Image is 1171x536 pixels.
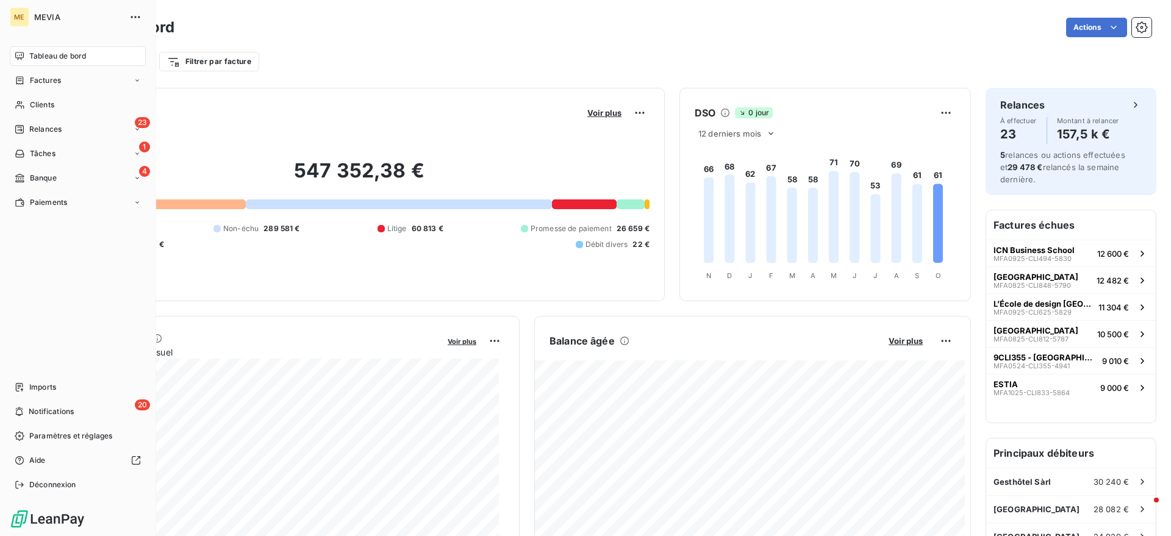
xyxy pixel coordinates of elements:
[994,335,1069,343] span: MFA0825-CLI812-5787
[994,362,1070,370] span: MFA0524-CLI355-4941
[986,266,1156,293] button: [GEOGRAPHIC_DATA]MFA0825-CLI848-579012 482 €
[1000,98,1045,112] h6: Relances
[994,389,1070,396] span: MFA1025-CLI833-5864
[632,239,650,250] span: 22 €
[695,105,715,120] h6: DSO
[30,173,57,184] span: Banque
[706,271,711,280] tspan: N
[29,431,112,441] span: Paramètres et réglages
[986,293,1156,320] button: L’École de design [GEOGRAPHIC_DATA]MFA0925-CLI625-582911 304 €
[994,477,1051,487] span: Gesthôtel Sàrl
[915,271,919,280] tspan: S
[994,245,1075,255] span: ICN Business School
[30,99,54,110] span: Clients
[10,509,85,529] img: Logo LeanPay
[1066,18,1127,37] button: Actions
[986,320,1156,347] button: [GEOGRAPHIC_DATA]MFA0825-CLI812-578710 500 €
[936,271,940,280] tspan: O
[159,52,259,71] button: Filtrer par facture
[1098,302,1129,312] span: 11 304 €
[30,197,67,208] span: Paiements
[587,108,621,118] span: Voir plus
[994,326,1078,335] span: [GEOGRAPHIC_DATA]
[1130,495,1159,524] iframe: Intercom live chat
[889,336,923,346] span: Voir plus
[29,406,74,417] span: Notifications
[531,223,612,234] span: Promesse de paiement
[1000,150,1005,160] span: 5
[135,117,150,128] span: 23
[29,479,76,490] span: Déconnexion
[873,271,877,280] tspan: J
[1097,276,1129,285] span: 12 482 €
[986,374,1156,401] button: ESTIAMFA1025-CLI833-58649 000 €
[1057,117,1119,124] span: Montant à relancer
[994,282,1071,289] span: MFA0825-CLI848-5790
[550,334,615,348] h6: Balance âgée
[448,337,476,346] span: Voir plus
[263,223,299,234] span: 289 581 €
[894,271,899,280] tspan: A
[585,239,628,250] span: Débit divers
[986,210,1156,240] h6: Factures échues
[1097,249,1129,259] span: 12 600 €
[1097,329,1129,339] span: 10 500 €
[986,438,1156,468] h6: Principaux débiteurs
[853,271,856,280] tspan: J
[994,255,1072,262] span: MFA0925-CLI494-5830
[994,299,1094,309] span: L’École de design [GEOGRAPHIC_DATA]
[994,309,1072,316] span: MFA0925-CLI625-5829
[584,107,625,118] button: Voir plus
[135,399,150,410] span: 20
[698,129,761,138] span: 12 derniers mois
[412,223,443,234] span: 60 813 €
[69,159,650,195] h2: 547 352,38 €
[30,148,56,159] span: Tâches
[885,335,926,346] button: Voir plus
[748,271,752,280] tspan: J
[769,271,773,280] tspan: F
[994,272,1078,282] span: [GEOGRAPHIC_DATA]
[29,455,46,466] span: Aide
[1094,477,1129,487] span: 30 240 €
[1000,150,1125,184] span: relances ou actions effectuées et relancés la semaine dernière.
[617,223,650,234] span: 26 659 €
[735,107,773,118] span: 0 jour
[831,271,837,280] tspan: M
[994,379,1018,389] span: ESTIA
[1100,383,1129,393] span: 9 000 €
[727,271,732,280] tspan: D
[10,7,29,27] div: ME
[29,51,86,62] span: Tableau de bord
[1057,124,1119,144] h4: 157,5 k €
[1008,162,1042,172] span: 29 478 €
[139,166,150,177] span: 4
[29,382,56,393] span: Imports
[994,352,1097,362] span: 9CLI355 - [GEOGRAPHIC_DATA][PERSON_NAME] 3
[986,240,1156,266] button: ICN Business SchoolMFA0925-CLI494-583012 600 €
[1094,504,1129,514] span: 28 082 €
[994,504,1080,514] span: [GEOGRAPHIC_DATA]
[811,271,815,280] tspan: A
[986,347,1156,374] button: 9CLI355 - [GEOGRAPHIC_DATA][PERSON_NAME] 3MFA0524-CLI355-49419 010 €
[1102,356,1129,366] span: 9 010 €
[139,141,150,152] span: 1
[29,124,62,135] span: Relances
[223,223,259,234] span: Non-échu
[1000,117,1037,124] span: À effectuer
[387,223,407,234] span: Litige
[10,451,146,470] a: Aide
[444,335,480,346] button: Voir plus
[1000,124,1037,144] h4: 23
[34,12,122,22] span: MEVIA
[789,271,795,280] tspan: M
[30,75,61,86] span: Factures
[69,346,439,359] span: Chiffre d'affaires mensuel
